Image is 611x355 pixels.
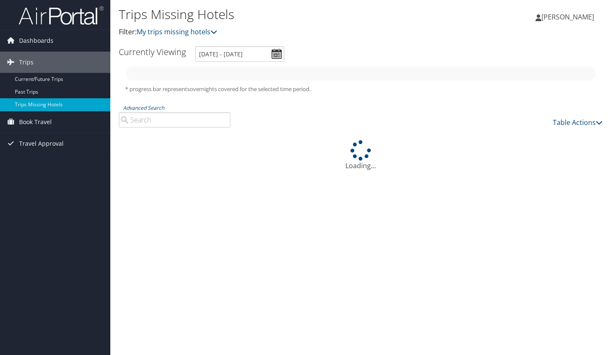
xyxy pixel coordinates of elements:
[119,140,603,171] div: Loading...
[19,52,34,73] span: Trips
[119,112,230,128] input: Advanced Search
[195,46,284,62] input: [DATE] - [DATE]
[19,111,52,133] span: Book Travel
[535,4,603,30] a: [PERSON_NAME]
[19,6,104,25] img: airportal-logo.png
[553,118,603,127] a: Table Actions
[125,85,596,93] h5: * progress bar represents overnights covered for the selected time period.
[123,104,164,111] a: Advanced Search
[137,27,217,36] a: My trips missing hotels
[119,27,441,38] p: Filter:
[19,30,53,51] span: Dashboards
[119,46,186,58] h3: Currently Viewing
[119,6,441,23] h1: Trips Missing Hotels
[541,12,594,22] span: [PERSON_NAME]
[19,133,64,154] span: Travel Approval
